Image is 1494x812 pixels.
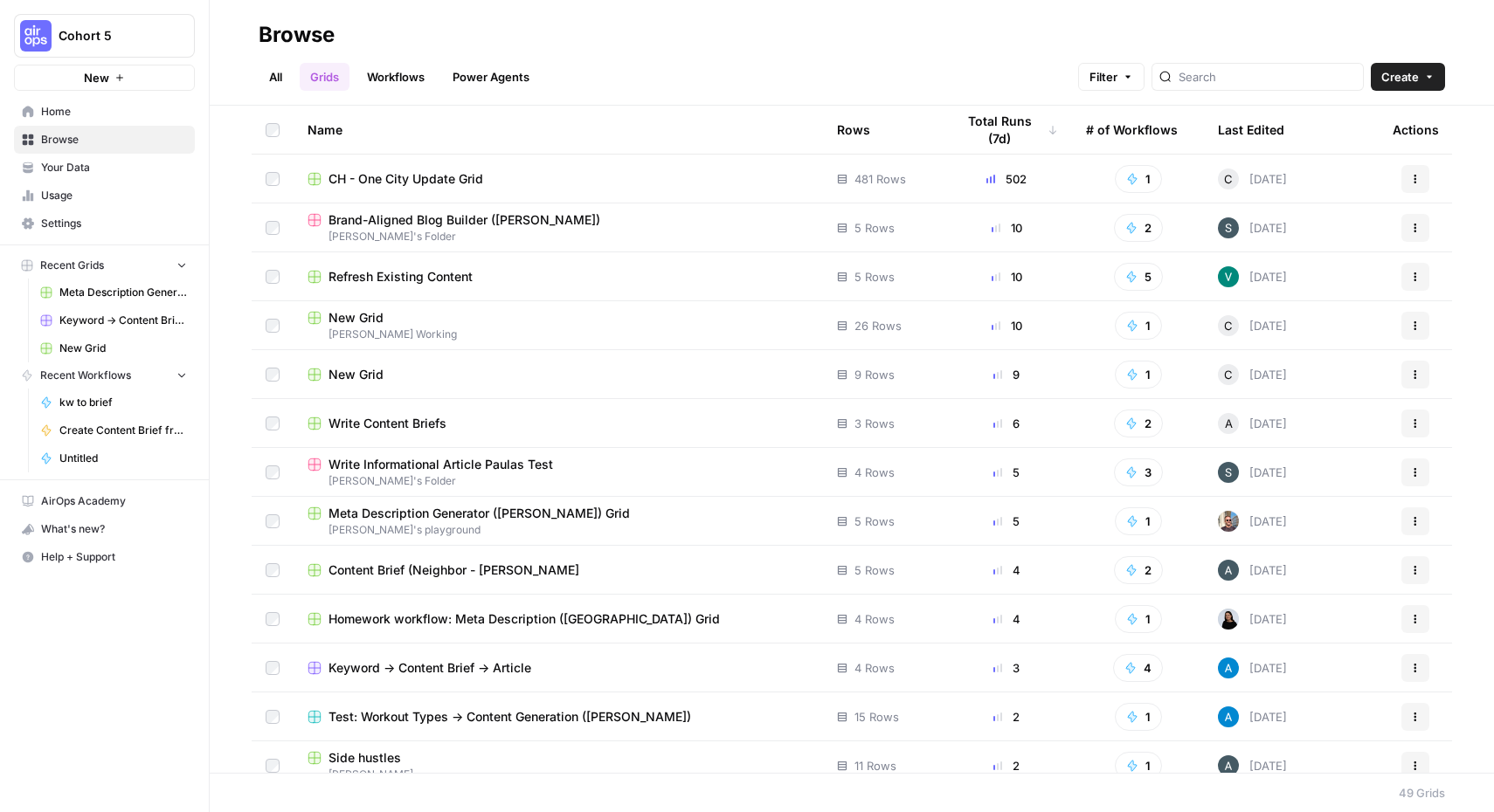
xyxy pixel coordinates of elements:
span: New [84,69,109,86]
div: [DATE] [1218,217,1287,238]
a: Power Agents [442,63,540,91]
a: kw to brief [32,389,195,416]
button: Recent Grids [14,252,195,279]
button: 1 [1115,703,1162,731]
a: All [259,63,293,91]
a: Refresh Existing Content [308,268,809,286]
span: Side hustles [329,749,401,767]
a: Keyword -> Content Brief -> Article [308,659,809,677]
img: 12lpmarulu2z3pnc3j6nly8e5680 [1218,511,1239,532]
div: 4 [955,610,1058,628]
div: 9 [955,366,1058,383]
div: Actions [1393,106,1439,154]
div: 6 [955,415,1058,432]
button: 1 [1115,507,1162,535]
a: Homework workflow: Meta Description ([GEOGRAPHIC_DATA]) Grid [308,610,809,628]
a: Usage [14,182,195,210]
button: 1 [1115,605,1162,633]
span: 5 Rows [854,561,895,579]
span: Usage [41,188,187,203]
span: Write Informational Article Paulas Test [329,456,553,473]
a: Create Content Brief from Keyword [32,416,195,444]
span: Settings [41,216,187,231]
span: 4 Rows [854,610,895,628]
a: Your Data [14,154,195,182]
div: 3 [955,659,1058,677]
button: 4 [1113,654,1163,682]
span: Refresh Existing Content [329,268,473,286]
span: Keyword -> Content Brief -> Article [329,659,531,677]
div: Total Runs (7d) [955,106,1058,154]
div: Browse [259,21,335,49]
span: Browse [41,132,187,148]
span: AirOps Academy [41,493,187,509]
div: 10 [955,317,1058,334]
span: Untitled [59,451,187,466]
span: New Grid [329,366,384,383]
span: 4 Rows [854,464,895,481]
button: What's new? [14,515,195,543]
div: 2 [955,757,1058,774]
a: New Grid [32,334,195,362]
div: 502 [955,170,1058,188]
span: [PERSON_NAME]'s playground [308,522,809,538]
span: Home [41,104,187,120]
a: Side hustles[PERSON_NAME] [308,749,809,782]
button: 1 [1115,752,1162,780]
img: vio31xwqbzqwqde1387k1bp3keqw [1218,609,1239,630]
div: 10 [955,268,1058,286]
a: New Grid[PERSON_NAME] Working [308,309,809,342]
div: [DATE] [1218,266,1287,287]
span: Your Data [41,160,187,175]
span: Recent Grids [40,258,104,273]
button: Create [1371,63,1445,91]
a: Meta Description Generator ([PERSON_NAME]) Grid [32,279,195,306]
span: 5 Rows [854,219,895,237]
span: [PERSON_NAME]'s Folder [308,473,809,489]
button: 1 [1115,361,1162,389]
button: 2 [1114,214,1163,242]
span: New Grid [329,309,384,327]
div: [DATE] [1218,657,1287,678]
div: [DATE] [1218,706,1287,727]
div: 2 [955,708,1058,726]
img: 68eax6o9931tp367ot61l5pewa28 [1218,560,1239,581]
div: [DATE] [1218,560,1287,581]
div: 49 Grids [1399,784,1445,802]
span: 26 Rows [854,317,902,334]
span: Recent Workflows [40,368,131,383]
img: l7wc9lttar9mml2em7ssp1le7bvz [1218,217,1239,238]
div: Name [308,106,809,154]
img: 68eax6o9931tp367ot61l5pewa28 [1218,755,1239,776]
a: Meta Description Generator ([PERSON_NAME]) Grid[PERSON_NAME]'s playground [308,505,809,538]
div: [DATE] [1218,169,1287,189]
div: 10 [955,219,1058,237]
span: 5 Rows [854,513,895,530]
a: Workflows [356,63,435,91]
a: AirOps Academy [14,487,195,515]
span: [PERSON_NAME] Working [308,327,809,342]
div: 5 [955,464,1058,481]
div: 4 [955,561,1058,579]
span: Filter [1089,68,1117,86]
span: New Grid [59,341,187,356]
a: Grids [300,63,349,91]
span: Keyword -> Content Brief -> Article [59,313,187,328]
a: Settings [14,210,195,237]
div: [DATE] [1218,364,1287,385]
div: [DATE] [1218,413,1287,434]
div: [DATE] [1218,755,1287,776]
a: CH - One City Update Grid [308,170,809,188]
button: 3 [1114,458,1163,486]
input: Search [1179,68,1356,86]
span: Content Brief (Neighbor - [PERSON_NAME] [329,561,579,579]
div: # of Workflows [1086,106,1178,154]
a: Browse [14,126,195,154]
span: [PERSON_NAME] [308,767,809,782]
span: 11 Rows [854,757,896,774]
span: Homework workflow: Meta Description ([GEOGRAPHIC_DATA]) Grid [329,610,720,628]
span: C [1224,170,1233,188]
span: 15 Rows [854,708,899,726]
a: Write Content Briefs [308,415,809,432]
img: o3cqybgnmipr355j8nz4zpq1mc6x [1218,706,1239,727]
